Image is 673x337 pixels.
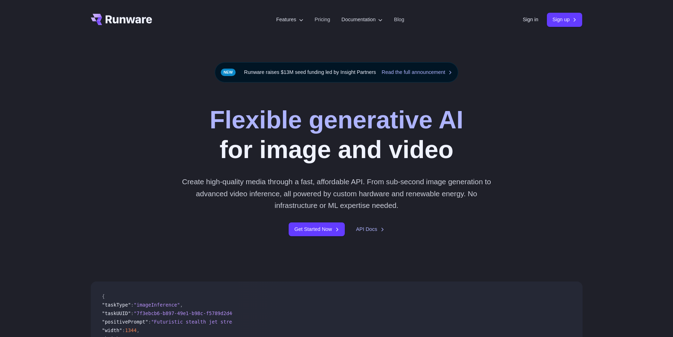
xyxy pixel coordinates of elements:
label: Features [276,16,303,24]
span: "positivePrompt" [102,319,148,325]
span: : [122,327,125,333]
span: , [180,302,183,308]
a: Get Started Now [289,222,344,236]
span: 1344 [125,327,137,333]
span: "7f3ebcb6-b897-49e1-b98c-f5789d2d40d7" [134,310,244,316]
span: : [131,310,134,316]
a: Blog [394,16,404,24]
a: Sign in [523,16,538,24]
a: API Docs [356,225,384,233]
span: { [102,294,105,299]
div: Runware raises $13M seed funding led by Insight Partners [215,62,459,82]
span: : [131,302,134,308]
label: Documentation [342,16,383,24]
span: "Futuristic stealth jet streaking through a neon-lit cityscape with glowing purple exhaust" [151,319,414,325]
a: Go to / [91,14,152,25]
a: Read the full announcement [382,68,452,76]
span: "imageInference" [134,302,180,308]
h1: for image and video [209,105,463,164]
span: "width" [102,327,122,333]
span: , [137,327,140,333]
span: "taskUUID" [102,310,131,316]
a: Pricing [315,16,330,24]
a: Sign up [547,13,583,27]
span: : [148,319,151,325]
span: "taskType" [102,302,131,308]
p: Create high-quality media through a fast, affordable API. From sub-second image generation to adv... [179,176,494,211]
strong: Flexible generative AI [209,106,463,134]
